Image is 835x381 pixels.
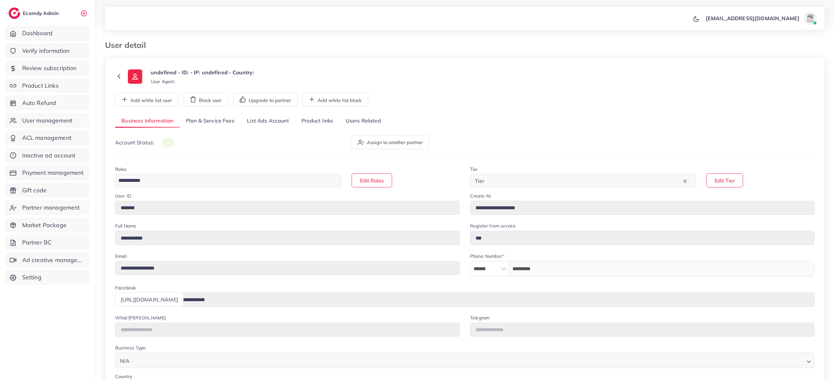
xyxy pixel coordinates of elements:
[115,344,146,351] label: Business Type
[22,169,84,177] span: Payment management
[22,256,85,264] span: Ad creative management
[474,176,486,186] span: Tier
[115,223,136,229] label: Full Name
[352,136,429,149] button: Assign to another partner
[470,253,504,259] label: Phone Number
[352,173,392,187] button: Edit Roles
[22,134,71,142] span: ACL management
[8,7,20,19] img: logo
[115,114,180,128] a: Business Information
[23,10,60,16] h2: Ecomdy Admin
[5,148,90,163] a: Inactive ad account
[115,353,814,368] div: Search for option
[5,95,90,110] a: Auto Refund
[22,238,52,247] span: Partner BC
[5,78,90,93] a: Product Links
[5,235,90,250] a: Partner BC
[470,223,516,229] label: Register from service
[115,174,341,187] div: Search for option
[119,356,131,366] span: N/A
[5,270,90,285] a: Setting
[5,200,90,215] a: Partner management
[470,193,491,199] label: Create At
[22,186,47,195] span: Gift code
[22,81,59,90] span: Product Links
[115,292,183,306] div: [URL][DOMAIN_NAME]
[22,116,72,125] span: User management
[706,173,743,187] button: Edit Tier
[470,174,696,187] div: Search for option
[5,218,90,233] a: Market Package
[5,43,90,58] a: Verify information
[22,64,77,72] span: Review subscription
[115,253,127,259] label: Email
[115,373,132,380] label: Country
[115,139,175,147] p: Account Status:
[151,78,175,85] small: User Agent:
[115,193,131,199] label: User ID
[115,166,127,172] label: Roles
[8,7,60,19] a: logoEcomdy Admin
[302,93,368,106] button: Add white list block
[22,221,67,229] span: Market Package
[702,12,819,25] a: [EMAIL_ADDRESS][DOMAIN_NAME]avatar
[470,315,490,321] label: Telegram
[115,93,178,106] button: Add white list user
[5,253,90,268] a: Ad creative management
[295,114,339,128] a: Product links
[22,47,70,55] span: Verify information
[5,130,90,145] a: ACL management
[5,61,90,76] a: Review subscription
[5,183,90,198] a: Gift code
[233,93,297,106] button: Upgrade to partner
[5,26,90,41] a: Dashboard
[5,165,90,180] a: Payment management
[115,315,166,321] label: What'[PERSON_NAME]
[105,40,151,50] h3: User detail
[339,114,387,128] a: Users Related
[804,12,817,25] img: avatar
[22,29,53,37] span: Dashboard
[184,93,228,106] button: Block user
[683,177,687,184] button: Clear Selected
[706,14,799,22] p: [EMAIL_ADDRESS][DOMAIN_NAME]
[22,273,41,282] span: Setting
[180,114,241,128] a: Plan & Service Fees
[22,99,56,107] span: Auto Refund
[151,68,254,76] p: undefined - ID: - IP: undefined - Country:
[470,166,478,172] label: Tier
[128,69,142,84] img: ic-user-info.36bf1079.svg
[131,355,804,366] input: Search for option
[241,114,295,128] a: List Ads Account
[116,176,333,186] input: Search for option
[5,113,90,128] a: User management
[487,176,682,186] input: Search for option
[22,203,80,212] span: Partner management
[22,151,76,160] span: Inactive ad account
[115,285,136,291] label: Facebook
